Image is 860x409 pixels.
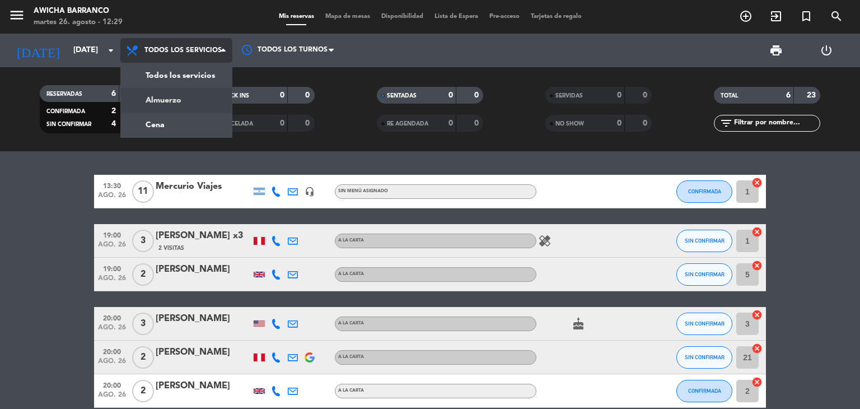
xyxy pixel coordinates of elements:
[132,346,154,369] span: 2
[46,122,91,127] span: SIN CONFIRMAR
[132,313,154,335] span: 3
[338,321,364,326] span: A la carta
[98,275,126,287] span: ago. 26
[305,187,315,197] i: headset_mic
[111,90,116,97] strong: 6
[676,263,732,286] button: SIN CONFIRMAR
[144,47,222,54] span: Todos los servicios
[305,352,315,362] img: google-logo.png
[132,180,154,203] span: 11
[617,119,621,127] strong: 0
[685,320,725,327] span: SIN CONFIRMAR
[572,317,585,331] i: cake
[685,354,725,360] span: SIN CONFIRMAR
[34,6,123,17] div: Awicha Barranco
[98,311,126,324] span: 20:00
[429,13,484,20] span: Lista de Espera
[688,188,721,194] span: CONFIRMADA
[98,324,126,337] span: ago. 26
[751,309,763,320] i: cancel
[111,120,116,128] strong: 4
[387,121,428,127] span: RE AGENDADA
[46,91,82,97] span: RESERVADAS
[676,230,732,252] button: SIN CONFIRMAR
[156,345,251,360] div: [PERSON_NAME]
[156,262,251,277] div: [PERSON_NAME]
[280,91,284,99] strong: 0
[338,355,364,359] span: A la carta
[98,241,126,254] span: ago. 26
[305,91,312,99] strong: 0
[305,119,312,127] strong: 0
[98,192,126,204] span: ago. 26
[820,44,833,57] i: power_settings_new
[98,262,126,275] span: 19:00
[8,38,68,63] i: [DATE]
[769,10,783,23] i: exit_to_app
[538,234,551,248] i: healing
[158,244,184,253] span: 2 Visitas
[786,91,791,99] strong: 6
[121,88,232,113] a: Almuerzo
[132,263,154,286] span: 2
[739,10,752,23] i: add_circle_outline
[132,380,154,402] span: 2
[685,271,725,277] span: SIN CONFIRMAR
[98,391,126,404] span: ago. 26
[121,113,232,137] a: Cena
[643,119,649,127] strong: 0
[769,44,783,57] span: print
[98,179,126,192] span: 13:30
[156,312,251,326] div: [PERSON_NAME]
[387,93,417,99] span: SENTADAS
[98,378,126,391] span: 20:00
[688,388,721,394] span: CONFIRMADA
[338,388,364,393] span: A la carta
[338,189,388,193] span: Sin menú asignado
[98,345,126,357] span: 20:00
[104,44,118,57] i: arrow_drop_down
[474,119,481,127] strong: 0
[8,7,25,24] i: menu
[46,109,85,114] span: CONFIRMADA
[320,13,376,20] span: Mapa de mesas
[751,177,763,188] i: cancel
[617,91,621,99] strong: 0
[719,117,733,130] i: filter_list
[376,13,429,20] span: Disponibilidad
[751,226,763,238] i: cancel
[34,17,123,28] div: martes 26. agosto - 12:29
[751,343,763,354] i: cancel
[448,91,453,99] strong: 0
[218,93,249,99] span: CHECK INS
[121,63,232,88] a: Todos los servicios
[484,13,525,20] span: Pre-acceso
[448,119,453,127] strong: 0
[156,229,251,243] div: [PERSON_NAME] x3
[830,10,843,23] i: search
[338,272,364,276] span: A la carta
[751,260,763,271] i: cancel
[218,121,253,127] span: CANCELADA
[132,230,154,252] span: 3
[8,7,25,27] button: menu
[801,34,852,67] div: LOG OUT
[800,10,813,23] i: turned_in_not
[111,107,116,115] strong: 2
[280,119,284,127] strong: 0
[338,238,364,243] span: A la carta
[721,93,738,99] span: TOTAL
[676,346,732,369] button: SIN CONFIRMAR
[733,117,820,129] input: Filtrar por nombre...
[156,179,251,194] div: Mercurio Viajes
[676,180,732,203] button: CONFIRMADA
[156,379,251,393] div: [PERSON_NAME]
[98,357,126,370] span: ago. 26
[685,238,725,244] span: SIN CONFIRMAR
[273,13,320,20] span: Mis reservas
[643,91,649,99] strong: 0
[474,91,481,99] strong: 0
[555,121,584,127] span: NO SHOW
[98,228,126,241] span: 19:00
[525,13,587,20] span: Tarjetas de regalo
